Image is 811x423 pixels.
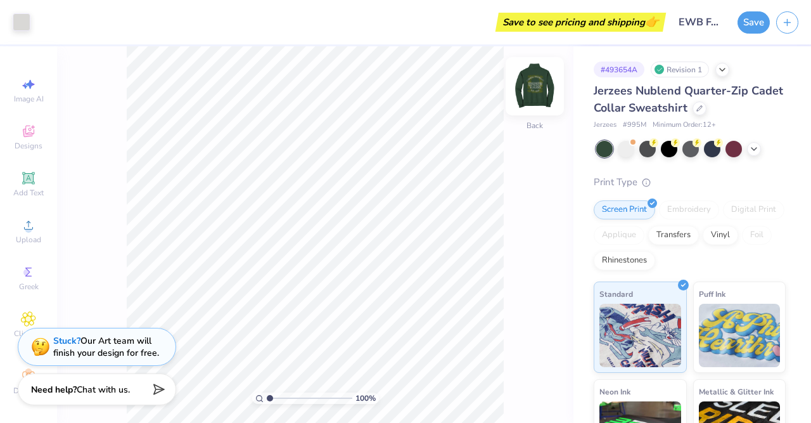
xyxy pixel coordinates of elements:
div: Embroidery [659,200,719,219]
button: Save [738,11,770,34]
div: Applique [594,226,644,245]
span: Upload [16,235,41,245]
span: Standard [599,287,633,301]
div: Print Type [594,175,786,190]
img: Puff Ink [699,304,781,367]
span: Neon Ink [599,385,630,398]
input: Untitled Design [669,10,731,35]
span: Metallic & Glitter Ink [699,385,774,398]
strong: Need help? [31,384,77,396]
span: 👉 [645,14,659,29]
span: 100 % [355,393,376,404]
span: Puff Ink [699,287,725,301]
span: # 995M [623,120,646,131]
span: Image AI [14,94,44,104]
div: Foil [742,226,772,245]
span: Chat with us. [77,384,130,396]
div: Our Art team will finish your design for free. [53,335,159,359]
div: Revision 1 [651,62,709,77]
span: Add Text [13,188,44,198]
span: Minimum Order: 12 + [653,120,716,131]
span: Decorate [13,386,44,396]
span: Greek [19,282,39,292]
span: Jerzees [594,120,616,131]
div: Rhinestones [594,251,655,270]
div: Vinyl [703,226,738,245]
div: Save to see pricing and shipping [499,13,663,32]
img: Standard [599,304,681,367]
div: Digital Print [723,200,784,219]
strong: Stuck? [53,335,80,347]
span: Jerzees Nublend Quarter-Zip Cadet Collar Sweatshirt [594,83,783,115]
span: Designs [15,141,42,151]
img: Back [509,61,560,112]
div: Transfers [648,226,699,245]
span: Clipart & logos [6,329,51,349]
div: Back [527,120,543,131]
div: Screen Print [594,200,655,219]
div: # 493654A [594,62,644,77]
